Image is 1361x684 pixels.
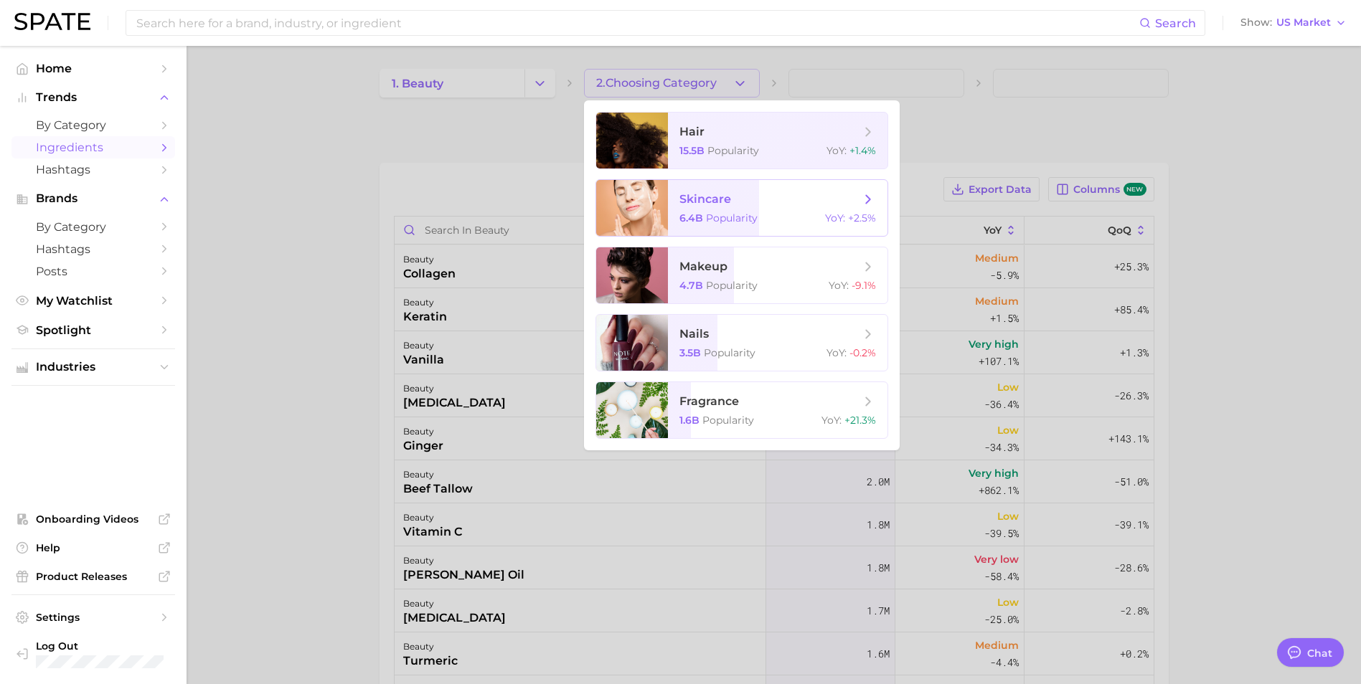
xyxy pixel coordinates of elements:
[11,114,175,136] a: by Category
[704,346,755,359] span: Popularity
[11,158,175,181] a: Hashtags
[825,212,845,224] span: YoY :
[36,265,151,278] span: Posts
[829,279,849,292] span: YoY :
[679,192,731,206] span: skincare
[36,541,151,554] span: Help
[36,91,151,104] span: Trends
[36,361,151,374] span: Industries
[36,242,151,256] span: Hashtags
[11,87,175,108] button: Trends
[679,346,701,359] span: 3.5b
[702,414,754,427] span: Popularity
[11,290,175,312] a: My Watchlist
[11,136,175,158] a: Ingredients
[135,11,1139,35] input: Search here for a brand, industry, or ingredient
[36,192,151,205] span: Brands
[11,319,175,341] a: Spotlight
[36,294,151,308] span: My Watchlist
[11,216,175,238] a: by Category
[827,144,847,157] span: YoY :
[706,279,758,292] span: Popularity
[11,356,175,378] button: Industries
[36,141,151,154] span: Ingredients
[827,346,847,359] span: YoY :
[11,537,175,559] a: Help
[679,414,700,427] span: 1.6b
[679,279,703,292] span: 4.7b
[11,57,175,80] a: Home
[1237,14,1350,32] button: ShowUS Market
[11,188,175,209] button: Brands
[36,220,151,234] span: by Category
[14,13,90,30] img: SPATE
[584,100,900,450] ul: 2.Choosing Category
[36,513,151,526] span: Onboarding Videos
[679,144,705,157] span: 15.5b
[679,327,709,341] span: nails
[36,163,151,176] span: Hashtags
[849,346,876,359] span: -0.2%
[1276,19,1331,27] span: US Market
[11,508,175,530] a: Onboarding Videos
[36,62,151,75] span: Home
[679,260,727,273] span: makeup
[679,125,705,138] span: hair
[36,640,164,652] span: Log Out
[844,414,876,427] span: +21.3%
[36,611,151,624] span: Settings
[11,635,175,673] a: Log out. Currently logged in with e-mail kkrom@stellarising.com.
[11,238,175,260] a: Hashtags
[821,414,842,427] span: YoY :
[36,323,151,337] span: Spotlight
[707,144,759,157] span: Popularity
[849,144,876,157] span: +1.4%
[11,566,175,587] a: Product Releases
[706,212,758,224] span: Popularity
[848,212,876,224] span: +2.5%
[852,279,876,292] span: -9.1%
[1240,19,1272,27] span: Show
[679,212,703,224] span: 6.4b
[1155,16,1196,30] span: Search
[36,118,151,132] span: by Category
[36,570,151,583] span: Product Releases
[11,607,175,628] a: Settings
[679,394,739,408] span: fragrance
[11,260,175,282] a: Posts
